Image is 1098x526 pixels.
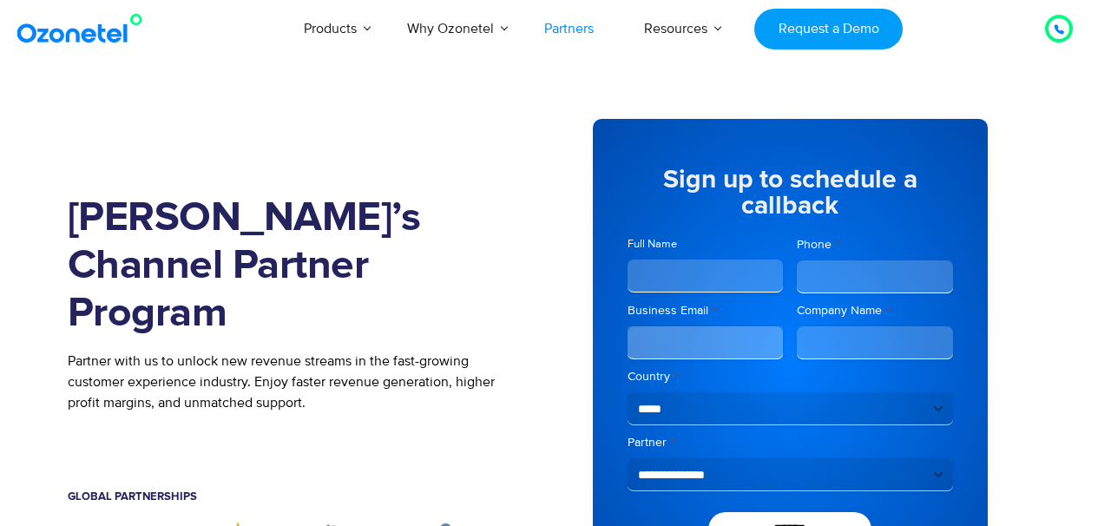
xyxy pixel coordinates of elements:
[797,236,953,253] label: Phone
[628,368,953,385] label: Country
[628,236,784,253] label: Full Name
[797,302,953,319] label: Company Name
[628,302,784,319] label: Business Email
[628,167,953,219] h5: Sign up to schedule a callback
[754,9,903,49] a: Request a Demo
[68,351,523,413] p: Partner with us to unlock new revenue streams in the fast-growing customer experience industry. E...
[68,491,523,503] h5: Global Partnerships
[68,194,523,338] h1: [PERSON_NAME]’s Channel Partner Program
[628,434,953,451] label: Partner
